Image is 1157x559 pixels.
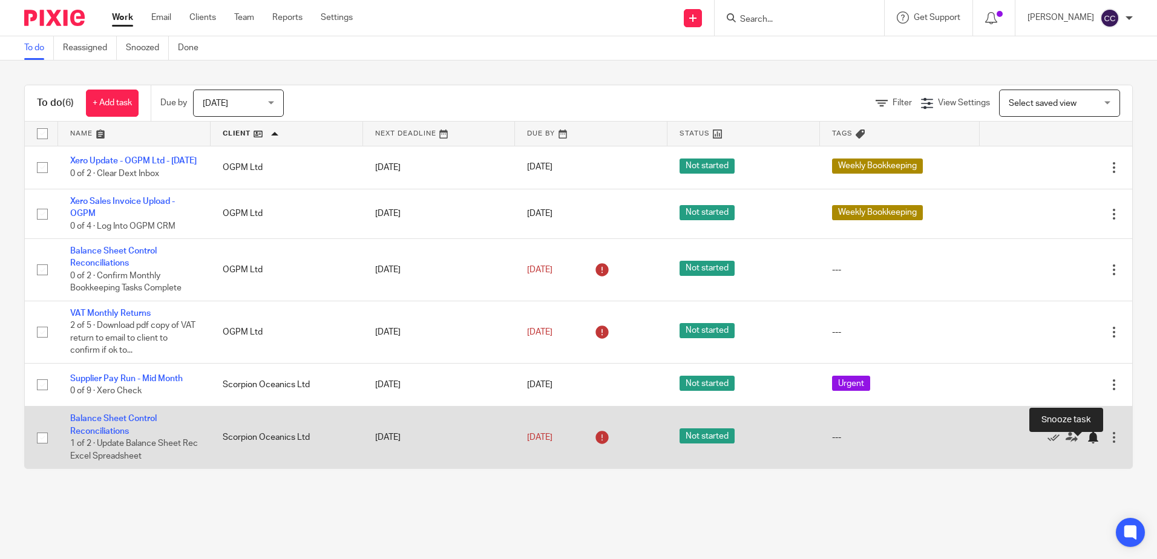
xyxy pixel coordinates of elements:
[70,197,175,218] a: Xero Sales Invoice Upload - OGPM
[363,189,516,238] td: [DATE]
[363,239,516,301] td: [DATE]
[914,13,960,22] span: Get Support
[1028,11,1094,24] p: [PERSON_NAME]
[24,10,85,26] img: Pixie
[832,431,968,443] div: ---
[63,36,117,60] a: Reassigned
[832,264,968,276] div: ---
[832,326,968,338] div: ---
[363,301,516,363] td: [DATE]
[321,11,353,24] a: Settings
[272,11,303,24] a: Reports
[938,99,990,107] span: View Settings
[86,90,139,117] a: + Add task
[70,169,159,178] span: 0 of 2 · Clear Dext Inbox
[832,130,853,137] span: Tags
[112,11,133,24] a: Work
[680,428,735,443] span: Not started
[832,376,870,391] span: Urgent
[70,414,157,435] a: Balance Sheet Control Reconciliations
[70,321,195,355] span: 2 of 5 · Download pdf copy of VAT return to email to client to confirm if ok to...
[527,266,552,274] span: [DATE]
[70,374,183,383] a: Supplier Pay Run - Mid Month
[680,323,735,338] span: Not started
[1009,99,1077,108] span: Select saved view
[211,363,363,406] td: Scorpion Oceanics Ltd
[70,309,151,318] a: VAT Monthly Returns
[62,98,74,108] span: (6)
[363,363,516,406] td: [DATE]
[70,247,157,267] a: Balance Sheet Control Reconciliations
[37,97,74,110] h1: To do
[527,433,552,442] span: [DATE]
[832,205,923,220] span: Weekly Bookkeeping
[70,439,198,460] span: 1 of 2 · Update Balance Sheet Rec Excel Spreadsheet
[527,381,552,389] span: [DATE]
[363,146,516,189] td: [DATE]
[151,11,171,24] a: Email
[178,36,208,60] a: Done
[203,99,228,108] span: [DATE]
[1047,431,1066,443] a: Mark as done
[363,407,516,468] td: [DATE]
[1100,8,1119,28] img: svg%3E
[189,11,216,24] a: Clients
[234,11,254,24] a: Team
[70,387,142,395] span: 0 of 9 · Xero Check
[70,272,182,293] span: 0 of 2 · Confirm Monthly Bookkeeping Tasks Complete
[24,36,54,60] a: To do
[211,239,363,301] td: OGPM Ltd
[160,97,187,109] p: Due by
[527,163,552,172] span: [DATE]
[70,222,175,230] span: 0 of 4 · Log Into OGPM CRM
[527,209,552,218] span: [DATE]
[70,157,197,165] a: Xero Update - OGPM Ltd - [DATE]
[527,328,552,336] span: [DATE]
[680,159,735,174] span: Not started
[893,99,912,107] span: Filter
[211,301,363,363] td: OGPM Ltd
[680,376,735,391] span: Not started
[211,146,363,189] td: OGPM Ltd
[680,205,735,220] span: Not started
[211,407,363,468] td: Scorpion Oceanics Ltd
[832,159,923,174] span: Weekly Bookkeeping
[126,36,169,60] a: Snoozed
[211,189,363,238] td: OGPM Ltd
[680,261,735,276] span: Not started
[739,15,848,25] input: Search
